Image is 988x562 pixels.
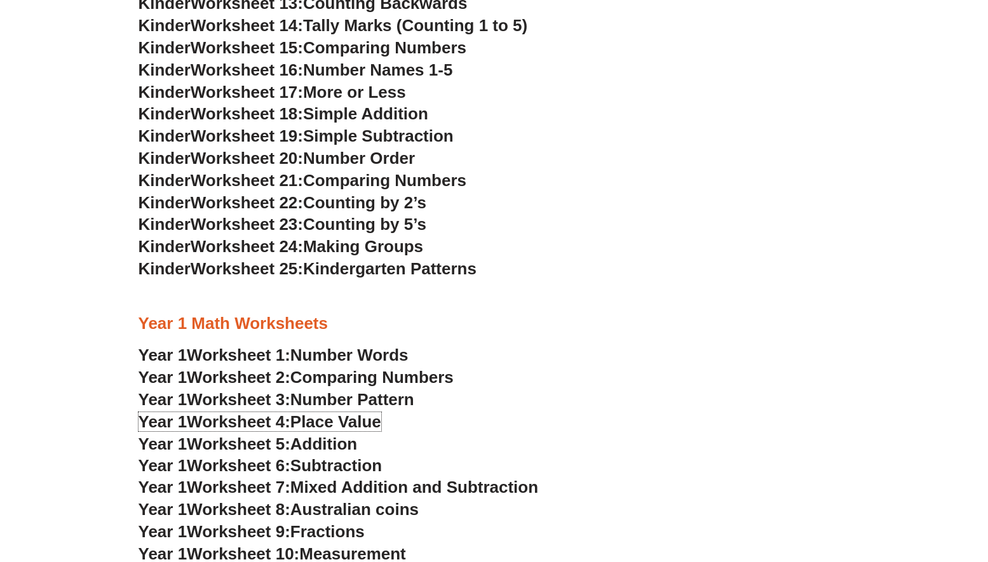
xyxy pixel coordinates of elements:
span: Worksheet 18: [191,104,303,123]
a: Year 1Worksheet 8:Australian coins [139,500,419,519]
span: Worksheet 8: [187,500,290,519]
span: Comparing Numbers [303,171,466,190]
span: Worksheet 24: [191,237,303,256]
span: Kinder [139,126,191,145]
span: Worksheet 22: [191,193,303,212]
span: Kinder [139,60,191,79]
a: Year 1Worksheet 2:Comparing Numbers [139,368,454,387]
span: Worksheet 2: [187,368,290,387]
span: Kinder [139,16,191,35]
span: Number Names 1-5 [303,60,452,79]
span: Kinder [139,104,191,123]
span: Kinder [139,215,191,234]
span: Worksheet 14: [191,16,303,35]
span: Kinder [139,237,191,256]
a: Year 1Worksheet 9:Fractions [139,522,365,541]
a: Year 1Worksheet 7:Mixed Addition and Subtraction [139,478,539,497]
span: Kinder [139,149,191,168]
span: Comparing Numbers [290,368,454,387]
span: Worksheet 7: [187,478,290,497]
span: Worksheet 5: [187,434,290,453]
span: Addition [290,434,357,453]
span: Mixed Addition and Subtraction [290,478,538,497]
span: Simple Subtraction [303,126,454,145]
span: Worksheet 23: [191,215,303,234]
span: Worksheet 17: [191,83,303,102]
span: Worksheet 25: [191,259,303,278]
span: Number Order [303,149,415,168]
a: Year 1Worksheet 6:Subtraction [139,456,382,475]
span: Worksheet 1: [187,345,290,365]
span: Worksheet 19: [191,126,303,145]
span: Tally Marks (Counting 1 to 5) [303,16,527,35]
span: Worksheet 15: [191,38,303,57]
a: Year 1Worksheet 4:Place Value [139,412,381,431]
span: Australian coins [290,500,419,519]
span: More or Less [303,83,406,102]
a: Year 1Worksheet 5:Addition [139,434,358,453]
span: Making Groups [303,237,423,256]
a: Year 1Worksheet 1:Number Words [139,345,409,365]
span: Worksheet 20: [191,149,303,168]
span: Worksheet 16: [191,60,303,79]
h3: Year 1 Math Worksheets [139,313,850,335]
span: Worksheet 6: [187,456,290,475]
span: Worksheet 4: [187,412,290,431]
span: Worksheet 9: [187,522,290,541]
span: Place Value [290,412,381,431]
span: Kindergarten Patterns [303,259,477,278]
span: Kinder [139,38,191,57]
span: Kinder [139,259,191,278]
span: Kinder [139,193,191,212]
span: Worksheet 3: [187,390,290,409]
span: Comparing Numbers [303,38,466,57]
span: Fractions [290,522,365,541]
a: Year 1Worksheet 3:Number Pattern [139,390,414,409]
span: Number Words [290,345,409,365]
span: Kinder [139,171,191,190]
span: Counting by 5’s [303,215,426,234]
iframe: Chat Widget [776,418,988,562]
span: Number Pattern [290,390,414,409]
span: Worksheet 21: [191,171,303,190]
span: Counting by 2’s [303,193,426,212]
span: Kinder [139,83,191,102]
span: Subtraction [290,456,382,475]
span: Simple Addition [303,104,428,123]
